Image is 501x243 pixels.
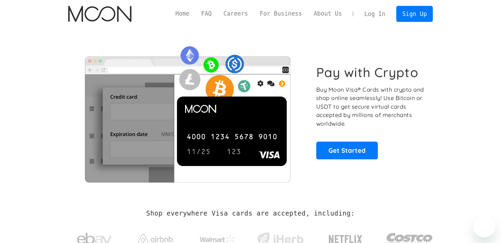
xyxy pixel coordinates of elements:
[195,9,217,18] a: FAQ
[473,215,495,237] iframe: Button to launch messaging window
[68,6,131,22] a: home
[316,85,425,128] p: Buy Moon Visa® Cards with crypto and shop online seamlessly! Use Bitcoin or USDT to get secure vi...
[316,65,419,80] h1: Pay with Crypto
[308,9,348,18] a: About Us
[146,210,355,217] h2: Shop everywhere Visa cards are accepted, including:
[217,9,254,18] a: Careers
[254,9,308,18] a: For Business
[68,6,131,22] img: Moon Logo
[68,41,307,182] img: Moon Cards let you spend your crypto anywhere Visa is accepted.
[396,6,432,22] a: Sign Up
[316,142,378,159] a: Get Started
[358,6,391,22] a: Log In
[169,9,195,18] a: Home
